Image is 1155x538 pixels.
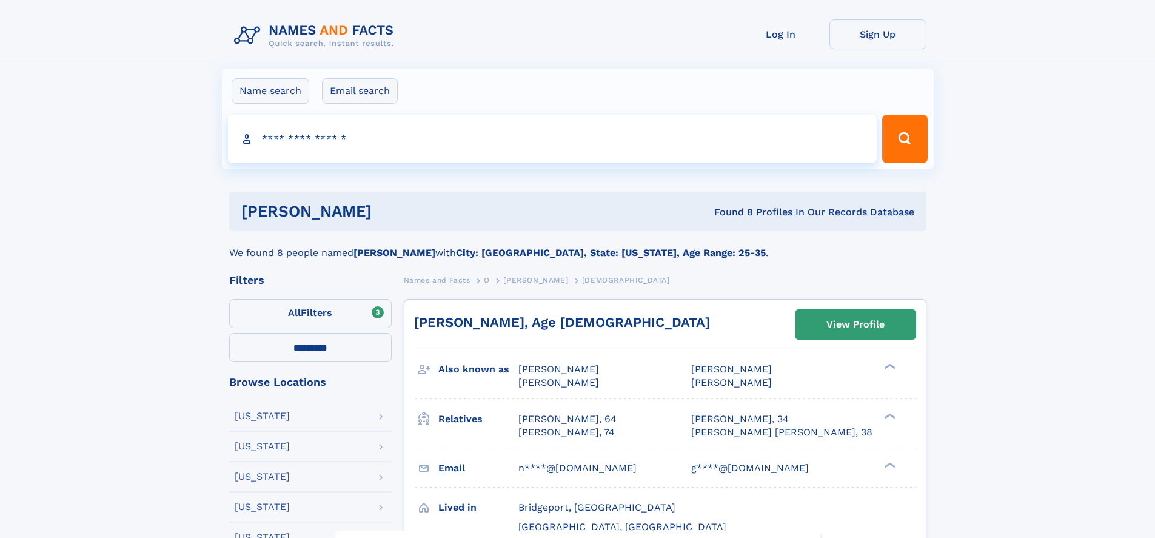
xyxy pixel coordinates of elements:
[438,409,518,429] h3: Relatives
[882,412,896,420] div: ❯
[484,276,490,284] span: O
[518,363,599,375] span: [PERSON_NAME]
[235,472,290,482] div: [US_STATE]
[691,363,772,375] span: [PERSON_NAME]
[829,19,926,49] a: Sign Up
[229,275,392,286] div: Filters
[229,299,392,328] label: Filters
[882,461,896,469] div: ❯
[235,442,290,451] div: [US_STATE]
[438,359,518,380] h3: Also known as
[691,426,872,439] a: [PERSON_NAME] [PERSON_NAME], 38
[404,272,470,287] a: Names and Facts
[229,377,392,388] div: Browse Locations
[518,412,617,426] a: [PERSON_NAME], 64
[503,276,568,284] span: [PERSON_NAME]
[414,315,710,330] a: [PERSON_NAME], Age [DEMOGRAPHIC_DATA]
[438,497,518,518] h3: Lived in
[322,78,398,104] label: Email search
[795,310,916,339] a: View Profile
[691,412,789,426] a: [PERSON_NAME], 34
[232,78,309,104] label: Name search
[229,19,404,52] img: Logo Names and Facts
[826,311,885,338] div: View Profile
[518,502,675,513] span: Bridgeport, [GEOGRAPHIC_DATA]
[582,276,670,284] span: [DEMOGRAPHIC_DATA]
[882,115,927,163] button: Search Button
[484,272,490,287] a: O
[235,502,290,512] div: [US_STATE]
[503,272,568,287] a: [PERSON_NAME]
[229,231,926,260] div: We found 8 people named with .
[882,363,896,371] div: ❯
[288,307,301,318] span: All
[235,411,290,421] div: [US_STATE]
[518,377,599,388] span: [PERSON_NAME]
[438,458,518,479] h3: Email
[353,247,435,258] b: [PERSON_NAME]
[241,204,543,219] h1: [PERSON_NAME]
[543,206,914,219] div: Found 8 Profiles In Our Records Database
[228,115,877,163] input: search input
[518,426,615,439] a: [PERSON_NAME], 74
[732,19,829,49] a: Log In
[518,521,726,533] span: [GEOGRAPHIC_DATA], [GEOGRAPHIC_DATA]
[456,247,766,258] b: City: [GEOGRAPHIC_DATA], State: [US_STATE], Age Range: 25-35
[691,377,772,388] span: [PERSON_NAME]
